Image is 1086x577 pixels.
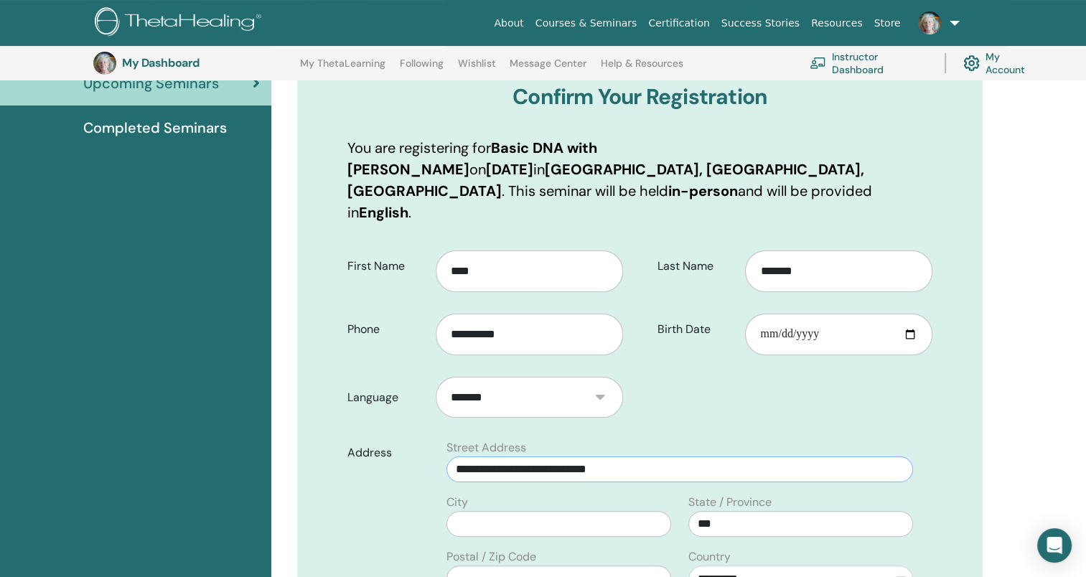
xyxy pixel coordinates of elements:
img: chalkboard-teacher.svg [810,57,826,69]
label: Street Address [446,439,526,456]
a: Help & Resources [601,57,683,80]
span: Completed Seminars [83,117,227,139]
a: My ThetaLearning [300,57,385,80]
label: Postal / Zip Code [446,548,536,566]
b: [GEOGRAPHIC_DATA], [GEOGRAPHIC_DATA], [GEOGRAPHIC_DATA] [347,160,864,200]
a: My Account [963,47,1039,79]
p: You are registering for on in . This seminar will be held and will be provided in . [347,137,932,223]
h3: My Dashboard [122,56,266,70]
a: Resources [805,10,869,37]
b: English [359,203,408,222]
img: tab_keywords_by_traffic_grey.svg [143,83,154,95]
a: Store [869,10,907,37]
label: Birth Date [647,316,746,343]
img: website_grey.svg [23,37,34,49]
img: logo_orange.svg [23,23,34,34]
img: tab_domain_overview_orange.svg [39,83,50,95]
label: Language [337,384,436,411]
a: Success Stories [716,10,805,37]
span: Upcoming Seminars [83,72,219,94]
div: Domain Overview [55,85,128,94]
label: Last Name [647,253,746,280]
a: Instructor Dashboard [810,47,927,79]
a: About [488,10,529,37]
div: Open Intercom Messenger [1037,528,1072,563]
label: Phone [337,316,436,343]
img: cog.svg [963,52,980,75]
a: Certification [642,10,715,37]
label: State / Province [688,494,772,511]
label: City [446,494,468,511]
b: in-person [668,182,738,200]
img: default.jpg [93,52,116,75]
b: Basic DNA with [PERSON_NAME] [347,139,597,179]
a: Wishlist [458,57,496,80]
div: Domain: [DOMAIN_NAME] [37,37,158,49]
img: default.jpg [918,11,941,34]
label: Address [337,439,438,466]
b: [DATE] [486,160,533,179]
div: v 4.0.25 [40,23,70,34]
a: Message Center [510,57,586,80]
label: First Name [337,253,436,280]
h3: Confirm Your Registration [347,84,932,110]
a: Following [400,57,444,80]
img: logo.png [95,7,266,39]
label: Country [688,548,731,566]
div: Keywords by Traffic [159,85,242,94]
a: Courses & Seminars [530,10,643,37]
